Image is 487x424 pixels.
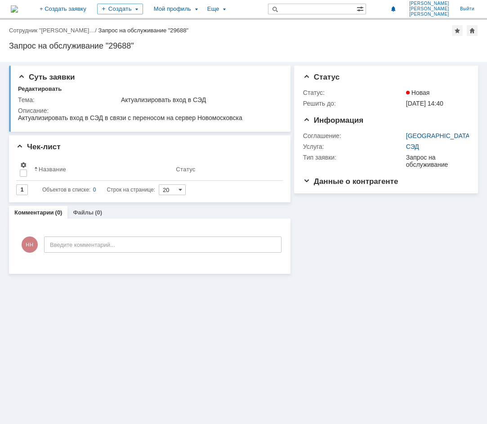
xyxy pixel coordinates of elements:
[97,4,143,14] div: Создать
[467,25,478,36] div: Сделать домашней страницей
[121,96,279,103] div: Актуализировать вход в СЭД
[406,100,443,107] span: [DATE] 14:40
[11,5,18,13] a: Перейти на домашнюю страницу
[18,85,62,93] div: Редактировать
[18,96,119,103] div: Тема:
[55,209,63,216] div: (0)
[357,4,366,13] span: Расширенный поиск
[303,73,340,81] span: Статус
[303,132,404,139] div: Соглашение:
[406,143,419,150] a: СЭД
[176,166,195,173] div: Статус
[42,187,90,193] span: Объектов в списке:
[172,158,276,181] th: Статус
[73,209,94,216] a: Файлы
[409,1,449,6] span: [PERSON_NAME]
[31,158,172,181] th: Название
[303,177,398,186] span: Данные о контрагенте
[22,237,38,253] span: НН
[406,154,472,168] div: Запрос на обслуживание
[11,5,18,13] img: logo
[18,107,281,114] div: Описание:
[16,143,61,151] span: Чек-лист
[409,6,449,12] span: [PERSON_NAME]
[98,27,189,34] div: Запрос на обслуживание "29688"
[303,89,404,96] div: Статус:
[406,132,472,139] a: [GEOGRAPHIC_DATA]
[18,73,75,81] span: Суть заявки
[20,161,27,169] span: Настройки
[14,209,54,216] a: Комментарии
[39,166,66,173] div: Название
[452,25,463,36] div: Добавить в избранное
[9,27,95,34] a: Сотрудник "[PERSON_NAME]…
[9,27,98,34] div: /
[303,154,404,161] div: Тип заявки:
[303,100,404,107] div: Решить до:
[9,41,478,50] div: Запрос на обслуживание "29688"
[406,89,430,96] span: Новая
[303,116,363,125] span: Информация
[409,12,449,17] span: [PERSON_NAME]
[95,209,102,216] div: (0)
[303,143,404,150] div: Услуга:
[93,184,96,195] div: 0
[42,184,155,195] i: Строк на странице:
